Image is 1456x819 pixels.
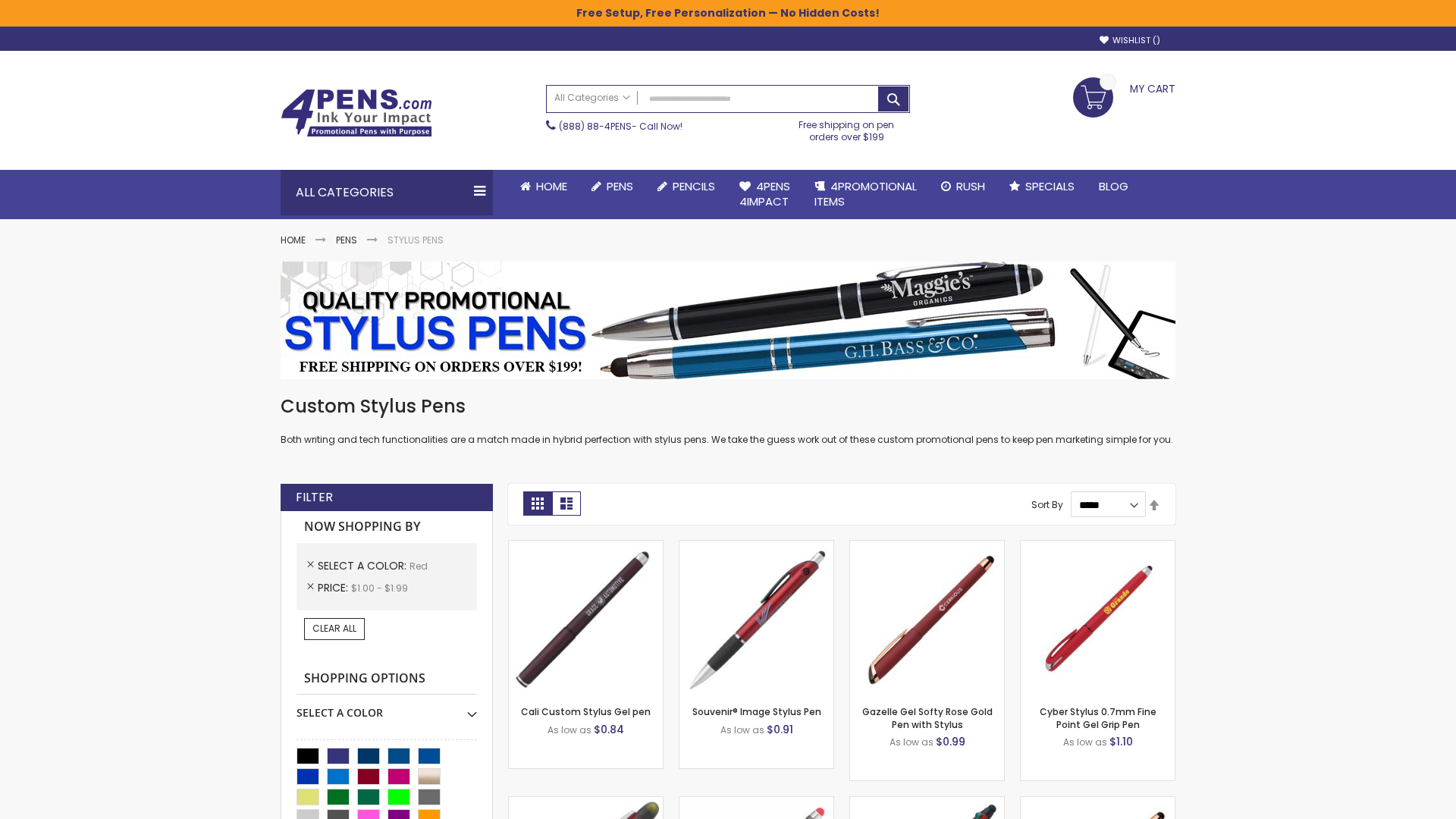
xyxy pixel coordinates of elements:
img: Cali Custom Stylus Gel pen-Red [509,541,663,695]
div: Select A Color [297,695,477,720]
a: Gazelle Gel Softy Rose Gold Pen with Stylus - ColorJet-Red [1021,796,1175,809]
a: Cyber Stylus 0.7mm Fine Point Gel Grip Pen-Red [1021,540,1175,553]
span: Specials [1025,178,1075,194]
span: $0.91 [767,722,793,737]
span: Blog [1099,178,1128,194]
a: Home [508,170,579,203]
span: All Categories [554,92,630,104]
div: Both writing and tech functionalities are a match made in hybrid perfection with stylus pens. We ... [281,394,1175,447]
img: 4Pens Custom Pens and Promotional Products [281,89,432,137]
strong: Stylus Pens [388,234,444,246]
span: Pens [607,178,633,194]
a: 4PROMOTIONALITEMS [802,170,929,219]
strong: Filter [296,489,333,506]
a: Gazelle Gel Softy Rose Gold Pen with Stylus [862,705,993,730]
span: Select A Color [318,558,409,573]
span: $1.00 - $1.99 [351,582,408,595]
span: As low as [890,736,934,748]
span: $1.10 [1109,734,1133,749]
strong: Shopping Options [297,663,477,695]
span: $0.99 [936,734,965,749]
a: Islander Softy Gel with Stylus - ColorJet Imprint-Red [679,796,833,809]
span: Red [409,560,428,573]
span: As low as [548,723,591,736]
a: Blog [1087,170,1141,203]
span: - Call Now! [559,120,682,133]
a: Cali Custom Stylus Gel pen-Red [509,540,663,553]
a: Pens [336,234,357,246]
h1: Custom Stylus Pens [281,394,1175,419]
span: 4PROMOTIONAL ITEMS [814,178,917,209]
a: Souvenir® Jalan Highlighter Stylus Pen Combo-Red [509,796,663,809]
span: $0.84 [594,722,624,737]
strong: Now Shopping by [297,511,477,543]
img: Stylus Pens [281,262,1175,379]
img: Cyber Stylus 0.7mm Fine Point Gel Grip Pen-Red [1021,541,1175,695]
span: Home [536,178,567,194]
a: Rush [929,170,997,203]
strong: Grid [523,491,552,516]
a: Souvenir® Image Stylus Pen [692,705,821,718]
span: Pencils [673,178,715,194]
a: Clear All [304,618,365,639]
a: All Categories [547,86,638,111]
a: (888) 88-4PENS [559,120,632,133]
a: Cali Custom Stylus Gel pen [521,705,651,718]
a: Souvenir® Image Stylus Pen-Red [679,540,833,553]
img: Gazelle Gel Softy Rose Gold Pen with Stylus-Red [850,541,1004,695]
div: Free shipping on pen orders over $199 [783,113,911,143]
a: Pens [579,170,645,203]
a: Specials [997,170,1087,203]
span: 4Pens 4impact [739,178,790,209]
a: Orbitor 4 Color Assorted Ink Metallic Stylus Pens-Red [850,796,1004,809]
a: Home [281,234,306,246]
a: Gazelle Gel Softy Rose Gold Pen with Stylus-Red [850,540,1004,553]
a: Cyber Stylus 0.7mm Fine Point Gel Grip Pen [1040,705,1156,730]
a: 4Pens4impact [727,170,802,219]
a: Wishlist [1100,35,1160,46]
a: Pencils [645,170,727,203]
span: As low as [720,723,764,736]
label: Sort By [1031,498,1063,511]
span: Clear All [312,622,356,635]
div: All Categories [281,170,493,215]
span: As low as [1063,736,1107,748]
span: Rush [956,178,985,194]
span: Price [318,580,351,595]
img: Souvenir® Image Stylus Pen-Red [679,541,833,695]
